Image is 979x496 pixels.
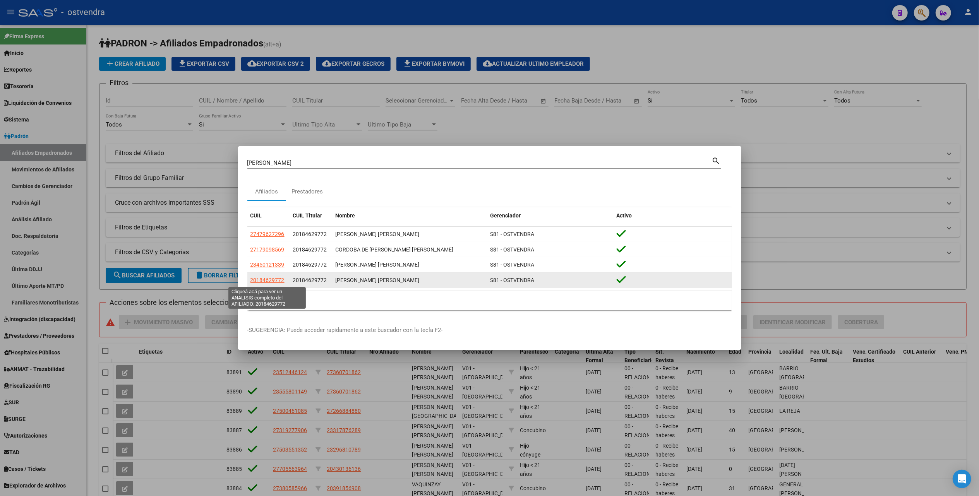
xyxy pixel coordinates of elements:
[336,245,484,254] div: CORDOBA DE [PERSON_NAME] [PERSON_NAME]
[250,277,285,283] span: 20184629772
[290,207,333,224] datatable-header-cell: CUIL Titular
[293,262,327,268] span: 20184629772
[293,277,327,283] span: 20184629772
[250,262,285,268] span: 23450121339
[250,246,285,253] span: 27179098569
[487,207,614,224] datatable-header-cell: Gerenciador
[490,246,535,253] span: S81 - OSTVENDRA
[293,212,322,219] span: CUIL Titular
[712,156,721,165] mat-icon: search
[247,291,732,310] div: 4 total
[953,470,971,488] div: Open Intercom Messenger
[247,207,290,224] datatable-header-cell: CUIL
[336,230,484,239] div: [PERSON_NAME] [PERSON_NAME]
[490,212,521,219] span: Gerenciador
[293,231,327,237] span: 20184629772
[336,260,484,269] div: [PERSON_NAME] [PERSON_NAME]
[292,187,323,196] div: Prestadores
[617,212,632,219] span: Activo
[250,231,285,237] span: 27479627296
[336,276,484,285] div: [PERSON_NAME] [PERSON_NAME]
[490,277,535,283] span: S81 - OSTVENDRA
[336,212,355,219] span: Nombre
[293,246,327,253] span: 20184629772
[247,326,732,335] p: -SUGERENCIA: Puede acceder rapidamente a este buscador con la tecla F2-
[255,187,278,196] div: Afiliados
[490,262,535,268] span: S81 - OSTVENDRA
[333,207,487,224] datatable-header-cell: Nombre
[490,231,535,237] span: S81 - OSTVENDRA
[614,207,732,224] datatable-header-cell: Activo
[250,212,262,219] span: CUIL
